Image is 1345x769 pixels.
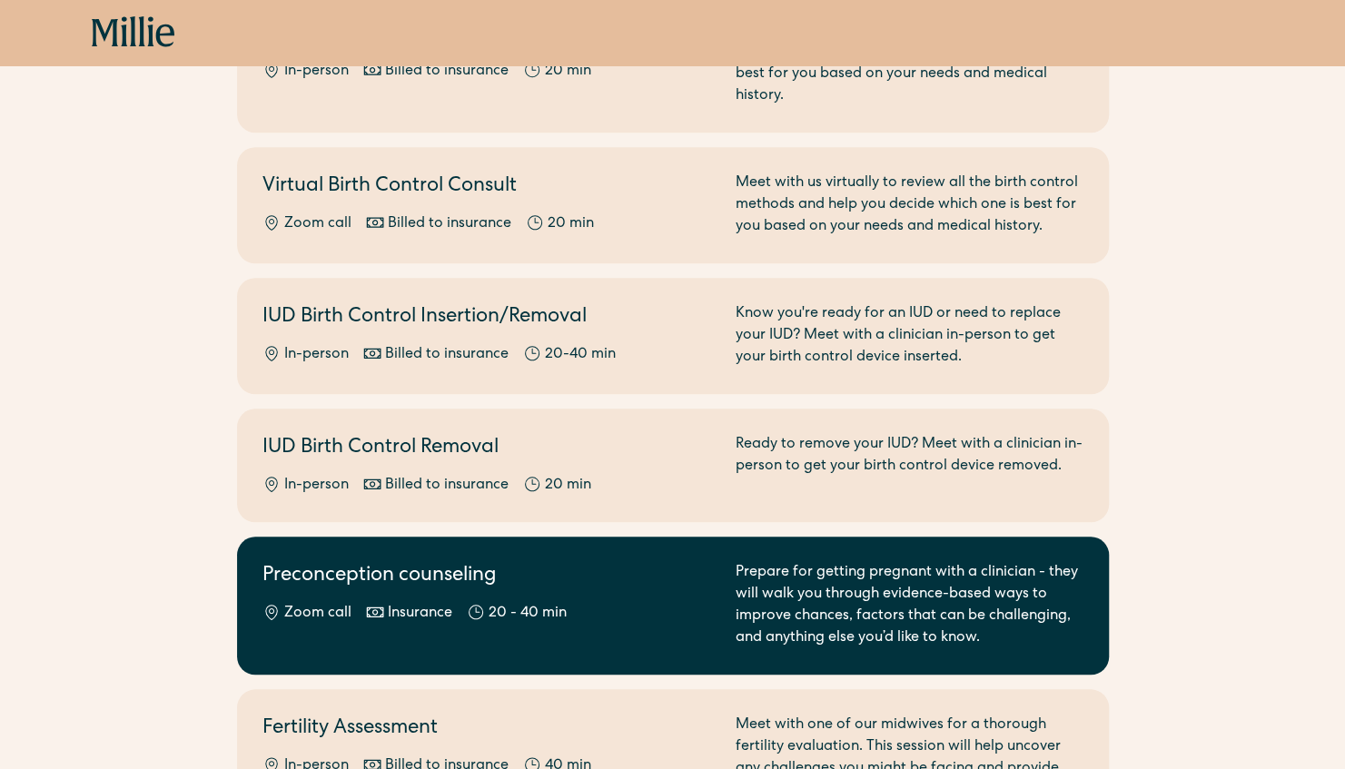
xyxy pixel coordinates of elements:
div: Know you're ready for an IUD or need to replace your IUD? Meet with a clinician in-person to get ... [736,303,1083,369]
a: Preconception counselingZoom callInsurance20 - 40 minPrepare for getting pregnant with a clinicia... [237,537,1109,675]
h2: Preconception counseling [262,562,714,592]
a: Virtual Birth Control ConsultZoom callBilled to insurance20 minMeet with us virtually to review a... [237,147,1109,263]
h2: Virtual Birth Control Consult [262,173,714,202]
div: In-person [284,475,349,497]
div: 20 - 40 min [489,603,567,625]
div: 20 min [545,61,591,83]
div: Ready to remove your IUD? Meet with a clinician in-person to get your birth control device removed. [736,434,1083,497]
div: 20-40 min [545,344,616,366]
div: In-person [284,61,349,83]
a: IUD Birth Control RemovalIn-personBilled to insurance20 minReady to remove your IUD? Meet with a ... [237,409,1109,522]
a: IUD Birth Control Insertion/RemovalIn-personBilled to insurance20-40 minKnow you're ready for an ... [237,278,1109,394]
h2: IUD Birth Control Removal [262,434,714,464]
div: Billed to insurance [385,344,509,366]
div: Billed to insurance [385,61,509,83]
div: 20 min [545,475,591,497]
div: Prepare for getting pregnant with a clinician - they will walk you through evidence-based ways to... [736,562,1083,649]
div: Insurance [388,603,452,625]
div: In-person [284,344,349,366]
div: Meet with us virtually to review all the birth control methods and help you decide which one is b... [736,173,1083,238]
div: Zoom call [284,603,351,625]
div: Zoom call [284,213,351,235]
h2: Fertility Assessment [262,715,714,744]
div: Billed to insurance [388,213,511,235]
div: Billed to insurance [385,475,509,497]
h2: IUD Birth Control Insertion/Removal [262,303,714,333]
div: 20 min [548,213,594,235]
